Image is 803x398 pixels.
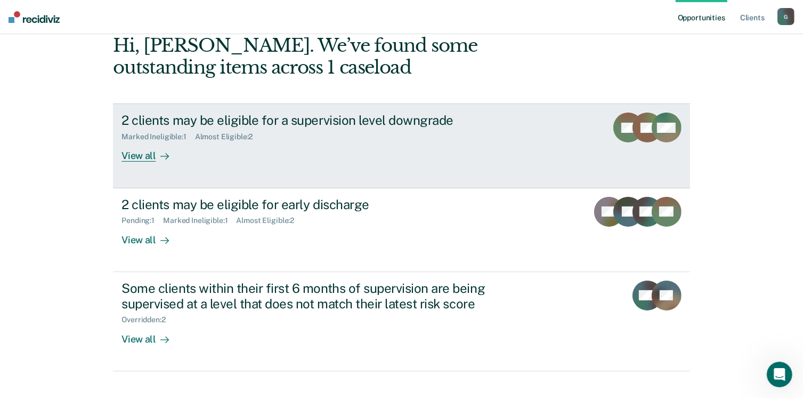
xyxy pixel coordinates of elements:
[777,8,794,25] button: G
[767,362,792,387] iframe: Intercom live chat
[113,104,690,188] a: 2 clients may be eligible for a supervision level downgradeMarked Ineligible:1Almost Eligible:2Vi...
[121,132,194,141] div: Marked Ineligible : 1
[121,141,181,162] div: View all
[121,225,181,246] div: View all
[237,216,303,225] div: Almost Eligible : 2
[121,216,163,225] div: Pending : 1
[121,113,496,128] div: 2 clients may be eligible for a supervision level downgrade
[113,272,690,371] a: Some clients within their first 6 months of supervision are being supervised at a level that does...
[113,188,690,272] a: 2 clients may be eligible for early dischargePending:1Marked Ineligible:1Almost Eligible:2View all
[163,216,236,225] div: Marked Ineligible : 1
[113,35,574,78] div: Hi, [PERSON_NAME]. We’ve found some outstanding items across 1 caseload
[9,11,60,23] img: Recidiviz
[121,315,174,324] div: Overridden : 2
[121,197,496,212] div: 2 clients may be eligible for early discharge
[121,281,496,312] div: Some clients within their first 6 months of supervision are being supervised at a level that does...
[195,132,262,141] div: Almost Eligible : 2
[121,324,181,345] div: View all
